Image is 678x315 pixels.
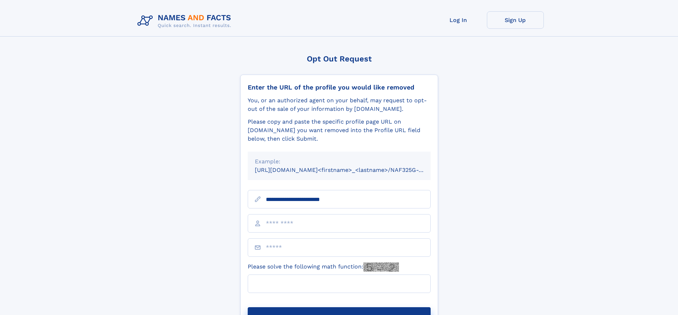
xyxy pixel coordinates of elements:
div: Opt Out Request [240,54,438,63]
div: Please copy and paste the specific profile page URL on [DOMAIN_NAME] you want removed into the Pr... [248,118,431,143]
div: Enter the URL of the profile you would like removed [248,83,431,91]
a: Log In [430,11,487,29]
label: Please solve the following math function: [248,262,399,272]
a: Sign Up [487,11,544,29]
small: [URL][DOMAIN_NAME]<firstname>_<lastname>/NAF325G-xxxxxxxx [255,167,444,173]
div: Example: [255,157,424,166]
img: Logo Names and Facts [135,11,237,31]
div: You, or an authorized agent on your behalf, may request to opt-out of the sale of your informatio... [248,96,431,113]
